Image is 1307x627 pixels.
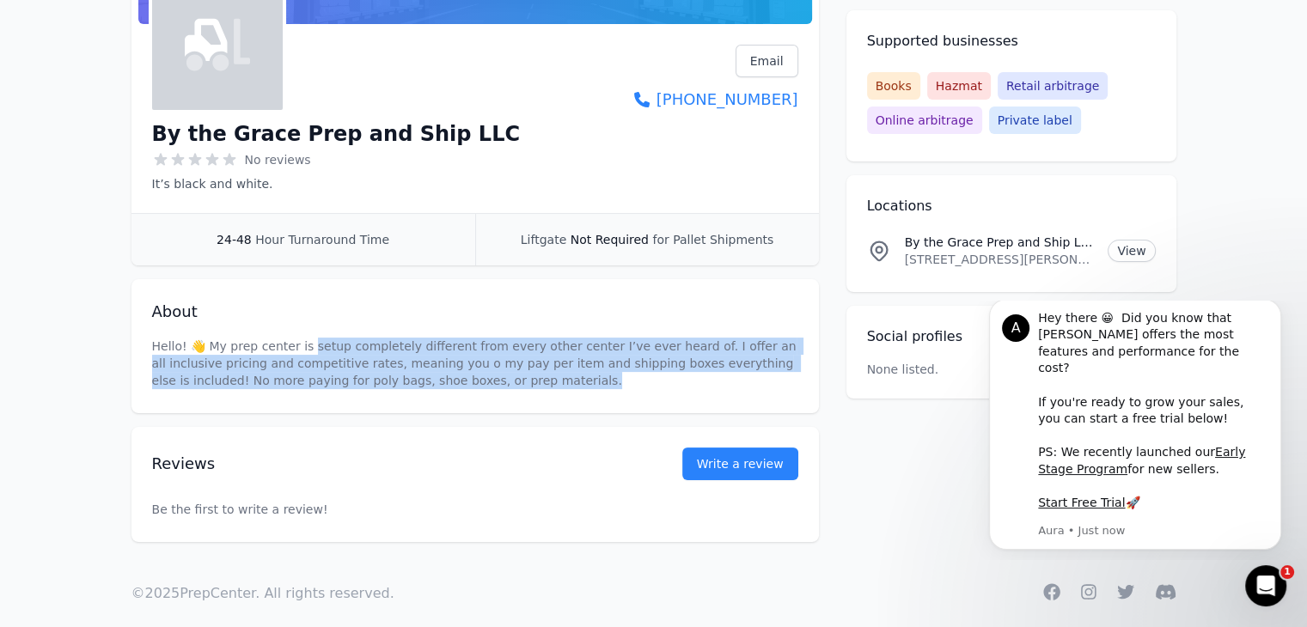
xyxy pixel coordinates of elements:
[927,72,991,100] span: Hazmat
[867,196,1156,216] h2: Locations
[571,233,649,247] span: Not Required
[75,9,305,220] div: Message content
[245,151,311,168] span: No reviews
[1245,565,1286,606] iframe: Intercom live chat
[75,222,305,238] p: Message from Aura, sent Just now
[867,31,1156,52] h2: Supported businesses
[152,120,520,148] h1: By the Grace Prep and Ship LLC
[217,233,252,247] span: 24-48
[152,452,627,476] h2: Reviews
[998,72,1108,100] span: Retail arbitrage
[185,12,250,77] img: By the Grace Prep and Ship LLC
[75,195,162,209] a: Start Free Trial
[521,233,566,247] span: Liftgate
[1108,240,1155,262] a: View
[867,361,939,378] p: None listed.
[1280,565,1294,579] span: 1
[867,107,982,134] span: Online arbitrage
[905,251,1095,268] p: [STREET_ADDRESS][PERSON_NAME][PERSON_NAME]
[131,583,394,604] p: © 2025 PrepCenter. All rights reserved.
[963,301,1307,560] iframe: Intercom notifications message
[152,175,520,192] p: It’s black and white.
[867,326,1156,347] h2: Social profiles
[152,466,798,552] p: Be the first to write a review!
[255,233,389,247] span: Hour Turnaround Time
[634,88,798,112] a: [PHONE_NUMBER]
[162,195,176,209] b: 🚀
[152,300,798,324] h2: About
[152,338,798,389] p: Hello! 👋 My prep center is setup completely different from every other center I’ve ever heard of....
[736,45,798,77] a: Email
[989,107,1081,134] span: Private label
[867,72,920,100] span: Books
[39,14,66,41] div: Profile image for Aura
[652,233,773,247] span: for Pallet Shipments
[75,9,305,211] div: Hey there 😀 Did you know that [PERSON_NAME] offers the most features and performance for the cost...
[682,447,798,480] a: Write a review
[905,234,1095,251] p: By the Grace Prep and Ship LLC Location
